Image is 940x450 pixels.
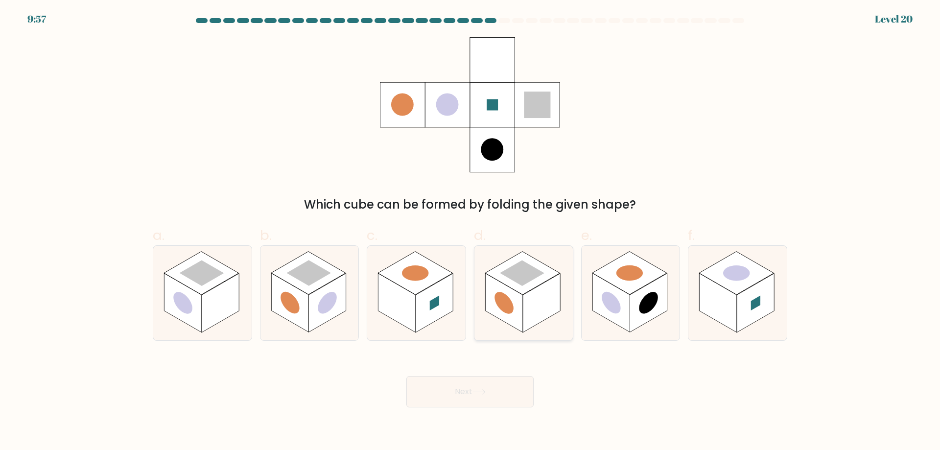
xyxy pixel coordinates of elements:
span: f. [688,226,695,245]
div: 9:57 [27,12,46,26]
span: e. [581,226,592,245]
span: d. [474,226,486,245]
span: c. [367,226,377,245]
span: b. [260,226,272,245]
button: Next [406,376,534,407]
span: a. [153,226,164,245]
div: Level 20 [875,12,913,26]
div: Which cube can be formed by folding the given shape? [159,196,781,213]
